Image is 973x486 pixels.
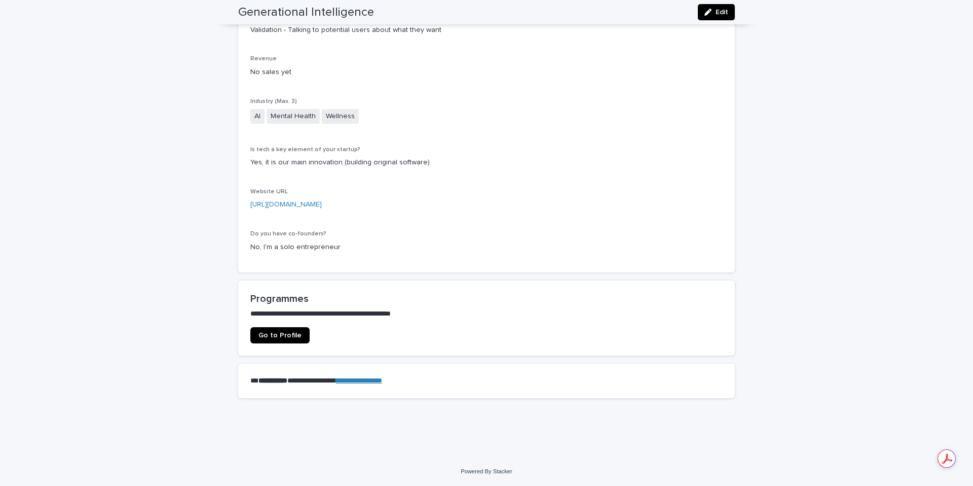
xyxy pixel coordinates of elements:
button: Edit [698,4,735,20]
p: Validation - Talking to potential users about what they want [250,25,723,36]
span: Do you have co-founders? [250,231,326,237]
span: Mental Health [267,109,320,124]
a: Powered By Stacker [461,468,512,474]
p: Yes, it is our main innovation (building original software) [250,157,723,168]
span: Revenue [250,56,277,62]
p: No, I'm a solo entrepreneur [250,242,723,253]
p: No sales yet [250,67,723,78]
span: Wellness [322,109,359,124]
a: [URL][DOMAIN_NAME] [250,201,322,208]
span: Website URL [250,189,288,195]
a: Go to Profile [250,327,310,343]
h2: Generational Intelligence [238,5,374,20]
h2: Programmes [250,293,723,305]
span: AI [250,109,265,124]
span: Edit [716,9,728,16]
span: Is tech a key element of your startup? [250,147,360,153]
span: Industry (Max. 3) [250,98,297,105]
span: Go to Profile [258,332,302,339]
